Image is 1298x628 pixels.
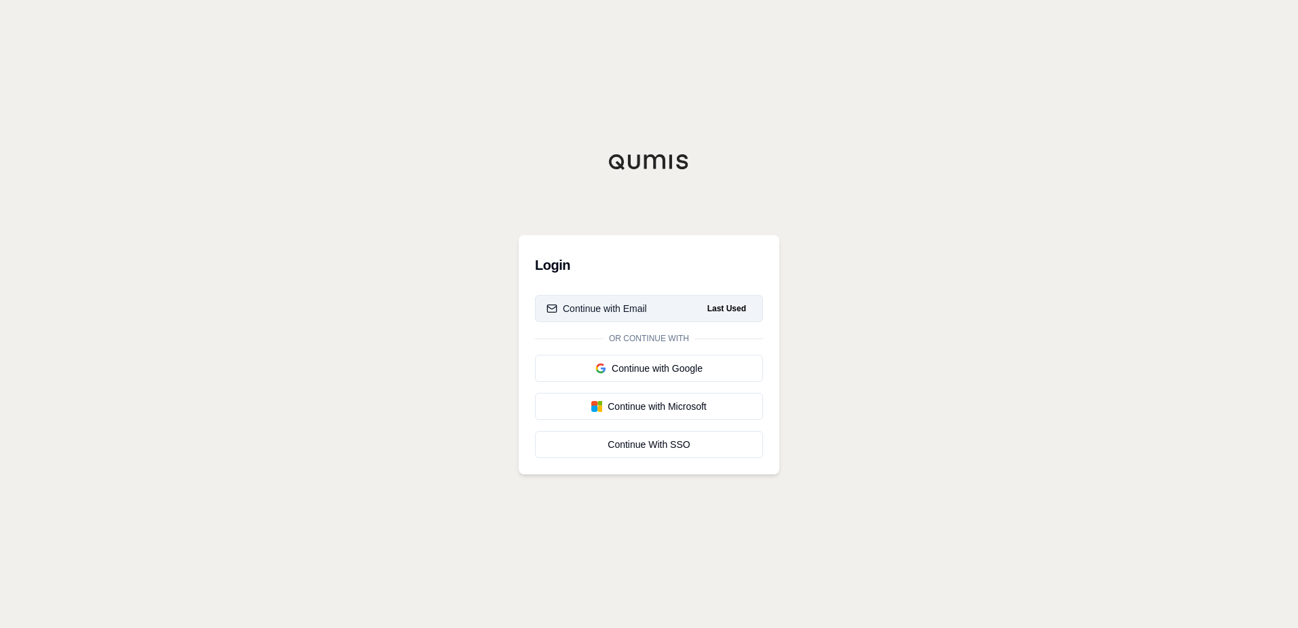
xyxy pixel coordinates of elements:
button: Continue with EmailLast Used [535,295,763,322]
img: Qumis [608,154,690,170]
span: Last Used [702,300,752,317]
span: Or continue with [604,333,694,344]
div: Continue with Microsoft [546,400,752,413]
button: Continue with Microsoft [535,393,763,420]
div: Continue with Google [546,362,752,375]
h3: Login [535,251,763,279]
div: Continue with Email [546,302,647,315]
button: Continue with Google [535,355,763,382]
div: Continue With SSO [546,438,752,451]
a: Continue With SSO [535,431,763,458]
